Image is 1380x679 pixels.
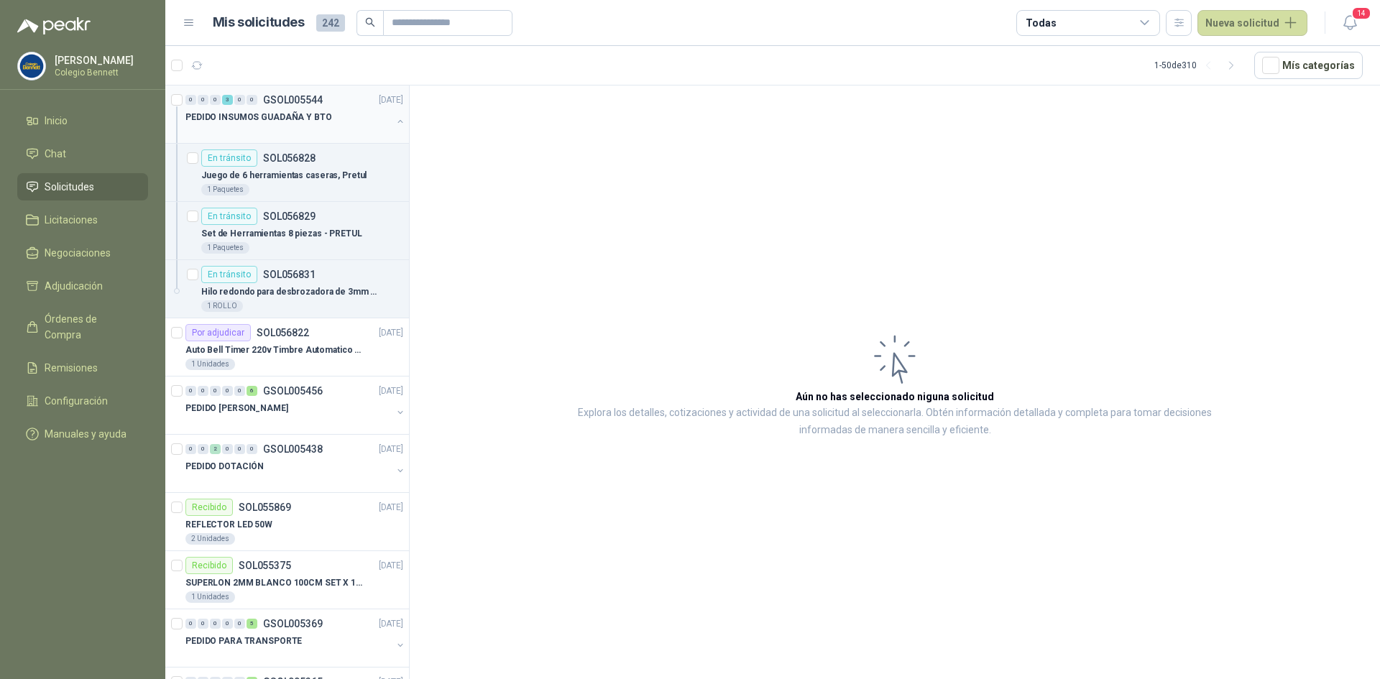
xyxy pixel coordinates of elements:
[379,617,403,631] p: [DATE]
[45,278,103,294] span: Adjudicación
[201,285,380,299] p: Hilo redondo para desbrozadora de 3mm o 3.8mm x168m - NEGRO - BELLOTA
[201,300,243,312] div: 1 ROLLO
[185,576,364,590] p: SUPERLON 2MM BLANCO 100CM SET X 150 METROS
[45,179,94,195] span: Solicitudes
[379,93,403,107] p: [DATE]
[263,95,323,105] p: GSOL005544
[198,95,208,105] div: 0
[185,460,264,474] p: PEDIDO DOTACIÓN
[553,405,1236,439] p: Explora los detalles, cotizaciones y actividad de una solicitud al seleccionarla. Obtén informaci...
[201,184,249,195] div: 1 Paquetes
[185,359,235,370] div: 1 Unidades
[263,386,323,396] p: GSOL005456
[198,619,208,629] div: 0
[45,146,66,162] span: Chat
[185,591,235,603] div: 1 Unidades
[45,426,126,442] span: Manuales y ayuda
[165,202,409,260] a: En tránsitoSOL056829Set de Herramientas 8 piezas - PRETUL1 Paquetes
[201,242,249,254] div: 1 Paquetes
[263,619,323,629] p: GSOL005369
[45,212,98,228] span: Licitaciones
[45,311,134,343] span: Órdenes de Compra
[1026,15,1056,31] div: Todas
[45,245,111,261] span: Negociaciones
[185,499,233,516] div: Recibido
[165,551,409,609] a: RecibidoSOL055375[DATE] SUPERLON 2MM BLANCO 100CM SET X 150 METROS1 Unidades
[210,95,221,105] div: 0
[263,153,316,163] p: SOL056828
[201,208,257,225] div: En tránsito
[17,387,148,415] a: Configuración
[185,619,196,629] div: 0
[17,420,148,448] a: Manuales y ayuda
[213,12,305,33] h1: Mis solicitudes
[185,95,196,105] div: 0
[796,389,994,405] h3: Aún no has seleccionado niguna solicitud
[1351,6,1371,20] span: 14
[263,211,316,221] p: SOL056829
[1337,10,1363,36] button: 14
[198,386,208,396] div: 0
[210,619,221,629] div: 0
[17,354,148,382] a: Remisiones
[222,444,233,454] div: 0
[45,360,98,376] span: Remisiones
[185,402,288,415] p: PEDIDO [PERSON_NAME]
[17,107,148,134] a: Inicio
[210,386,221,396] div: 0
[185,440,406,486] a: 0 0 2 0 0 0 GSOL005438[DATE] PEDIDO DOTACIÓN
[263,444,323,454] p: GSOL005438
[185,343,364,357] p: Auto Bell Timer 220v Timbre Automatico Para Colegios, Indust
[1254,52,1363,79] button: Mís categorías
[257,328,309,338] p: SOL056822
[379,384,403,398] p: [DATE]
[379,501,403,514] p: [DATE]
[165,144,409,202] a: En tránsitoSOL056828Juego de 6 herramientas caseras, Pretul1 Paquetes
[263,269,316,280] p: SOL056831
[55,55,144,65] p: [PERSON_NAME]
[185,557,233,574] div: Recibido
[247,444,257,454] div: 0
[185,386,196,396] div: 0
[17,305,148,348] a: Órdenes de Compra
[222,619,233,629] div: 0
[379,559,403,573] p: [DATE]
[234,95,245,105] div: 0
[379,326,403,340] p: [DATE]
[55,68,144,77] p: Colegio Bennett
[185,518,272,532] p: REFLECTOR LED 50W
[17,272,148,300] a: Adjudicación
[185,615,406,661] a: 0 0 0 0 0 5 GSOL005369[DATE] PEDIDO PARA TRANSPORTE
[18,52,45,80] img: Company Logo
[239,560,291,571] p: SOL055375
[365,17,375,27] span: search
[198,444,208,454] div: 0
[222,95,233,105] div: 3
[185,533,235,545] div: 2 Unidades
[234,619,245,629] div: 0
[45,393,108,409] span: Configuración
[201,149,257,167] div: En tránsito
[185,634,302,648] p: PEDIDO PARA TRANSPORTE
[201,266,257,283] div: En tránsito
[222,386,233,396] div: 0
[316,14,345,32] span: 242
[165,493,409,551] a: RecibidoSOL055869[DATE] REFLECTOR LED 50W2 Unidades
[247,95,257,105] div: 0
[379,443,403,456] p: [DATE]
[210,444,221,454] div: 2
[234,386,245,396] div: 0
[1154,54,1243,77] div: 1 - 50 de 310
[17,206,148,234] a: Licitaciones
[17,140,148,167] a: Chat
[185,444,196,454] div: 0
[247,386,257,396] div: 6
[247,619,257,629] div: 5
[201,169,367,183] p: Juego de 6 herramientas caseras, Pretul
[45,113,68,129] span: Inicio
[185,324,251,341] div: Por adjudicar
[185,111,332,124] p: PEDIDO INSUMOS GUADAÑA Y BTO
[17,173,148,200] a: Solicitudes
[185,91,406,137] a: 0 0 0 3 0 0 GSOL005544[DATE] PEDIDO INSUMOS GUADAÑA Y BTO
[17,239,148,267] a: Negociaciones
